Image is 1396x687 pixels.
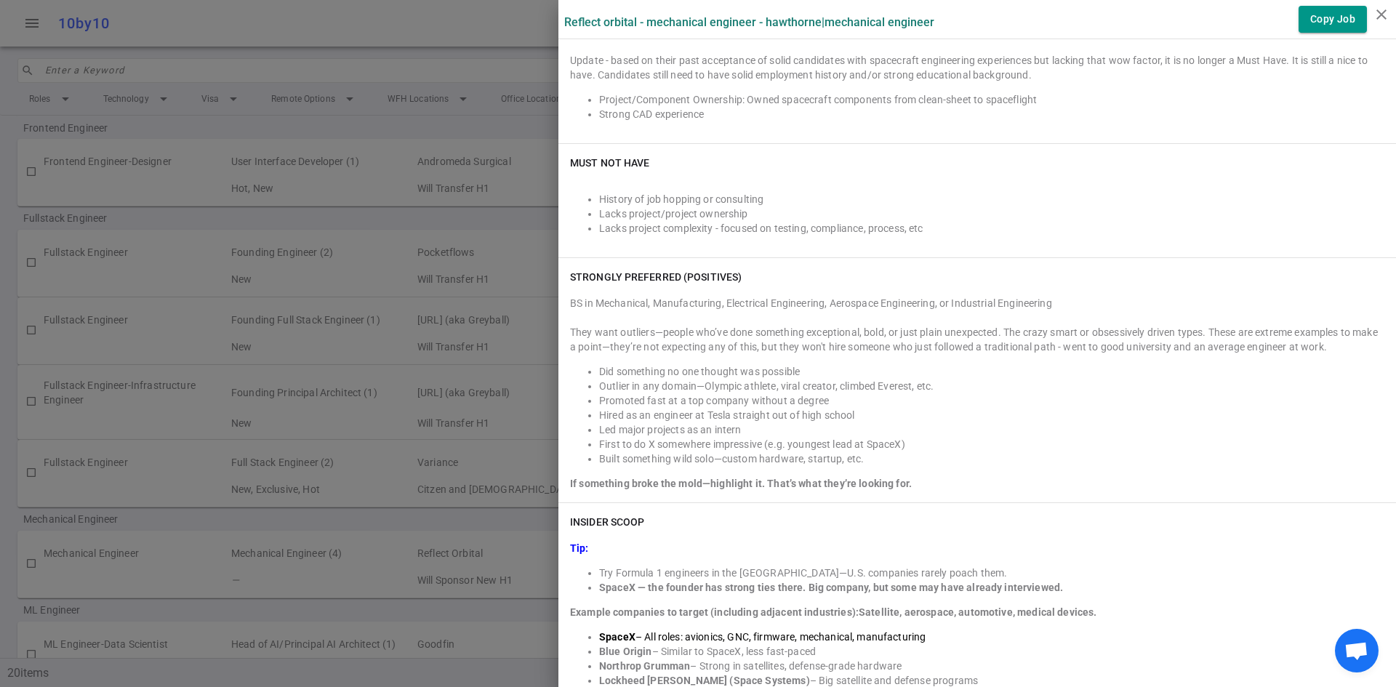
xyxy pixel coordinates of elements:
i: close [1373,6,1390,23]
li: History of job hopping or consulting [599,192,1384,206]
strong: If something broke the mold—highlight it. That’s what they’re looking for. [570,478,912,489]
li: First to do X somewhere impressive (e.g. youngest lead at SpaceX) [599,437,1384,451]
strong: SpaceX [599,631,635,643]
li: Led major projects as an intern [599,422,1384,437]
span: – Big satellite and defense programs [810,675,978,686]
li: Lacks project/project ownership [599,206,1384,221]
span: Strong CAD experience [599,108,704,120]
li: Hired as an engineer at Tesla straight out of high school [599,408,1384,422]
strong: SpaceX — the founder has strong ties there. Big company, but some may have already interviewed. [599,582,1063,593]
strong: Satellite, aerospace, automotive, medical devices. [859,606,1097,618]
span: Project/Component Ownership: Owned spacecraft components from clean-sheet to spaceflight [599,94,1037,105]
h6: Strongly Preferred (Positives) [570,270,742,284]
button: Copy Job [1299,6,1367,33]
li: Did something no one thought was possible [599,364,1384,379]
li: Outlier in any domain—Olympic athlete, viral creator, climbed Everest, etc. [599,379,1384,393]
span: BS in Mechanical, Manufacturing, Electrical Engineering, Aerospace Engineering, or Industrial Eng... [570,297,1052,309]
div: Open chat [1335,629,1379,672]
span: – All roles: avionics, GNC, firmware, mechanical, manufacturing [635,631,926,643]
h6: INSIDER SCOOP [570,515,644,529]
li: Lacks project complexity - focused on testing, compliance, process, etc [599,221,1384,236]
strong: Blue Origin [599,646,652,657]
li: Promoted fast at a top company without a degree [599,393,1384,408]
strong: Lockheed [PERSON_NAME] (Space Systems) [599,675,810,686]
strong: Northrop Grumman [599,660,690,672]
span: – Similar to SpaceX, less fast-paced [652,646,816,657]
label: Reflect Orbital - Mechanical Engineer - Hawthorne | Mechanical Engineer [564,15,934,29]
li: Built something wild solo—custom hardware, startup, etc. [599,451,1384,466]
strong: Tip: [570,542,589,554]
div: They want outliers—people who’ve done something exceptional, bold, or just plain unexpected. The ... [570,325,1384,354]
span: – Strong in satellites, defense-grade hardware [690,660,902,672]
span: Try Formula 1 engineers in the [GEOGRAPHIC_DATA]—U.S. companies rarely poach them. [599,567,1007,579]
h6: Must NOT Have [570,156,649,170]
strong: Example companies to target (including adjacent industries): [570,606,859,618]
div: Update - based on their past acceptance of solid candidates with spacecraft engineering experienc... [570,53,1384,82]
